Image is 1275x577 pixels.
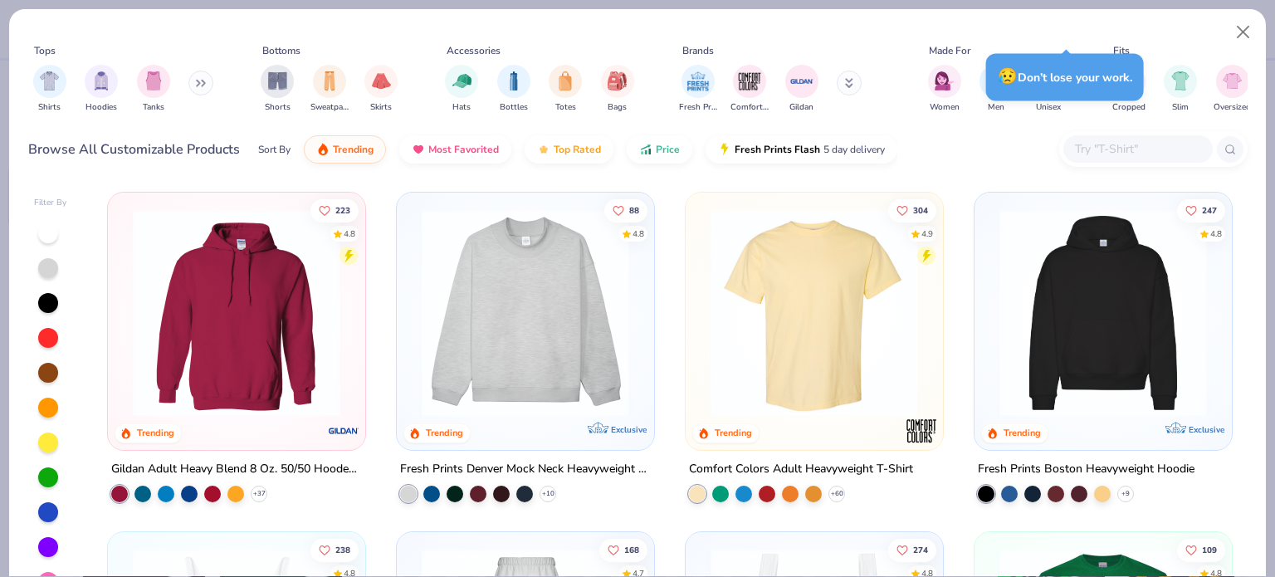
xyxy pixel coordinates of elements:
img: 91acfc32-fd48-4d6b-bdad-a4c1a30ac3fc [991,209,1215,417]
img: trending.gif [316,143,330,156]
button: filter button [33,65,66,114]
span: 😥 [998,66,1018,87]
span: Skirts [370,101,392,114]
div: Fits [1113,43,1130,58]
span: Totes [555,101,576,114]
img: Women Image [935,71,954,90]
span: Cropped [1112,101,1146,114]
span: Slim [1172,101,1189,114]
div: 4.9 [921,227,933,240]
img: most_fav.gif [412,143,425,156]
button: filter button [445,65,478,114]
button: filter button [730,65,769,114]
button: Like [1177,538,1225,561]
button: filter button [979,65,1013,114]
div: filter for Sweatpants [310,65,349,114]
span: Exclusive [611,424,647,435]
button: filter button [1164,65,1197,114]
span: Comfort Colors [730,101,769,114]
button: Like [604,198,647,222]
div: filter for Skirts [364,65,398,114]
span: Shirts [38,101,61,114]
img: Totes Image [556,71,574,90]
span: Unisex [1036,101,1061,114]
span: Oversized [1214,101,1251,114]
button: Most Favorited [399,135,511,164]
span: 109 [1202,545,1217,554]
img: Oversized Image [1223,71,1242,90]
span: Exclusive [1188,424,1224,435]
span: 274 [913,545,928,554]
div: filter for Shorts [261,65,294,114]
div: filter for Totes [549,65,582,114]
button: filter button [679,65,717,114]
span: Hats [452,101,471,114]
div: 4.8 [633,227,644,240]
span: 88 [629,206,639,214]
img: Comfort Colors logo [905,414,938,447]
button: Like [311,538,359,561]
input: Try "T-Shirt" [1073,139,1201,159]
span: Top Rated [554,143,601,156]
img: Comfort Colors Image [737,69,762,94]
span: Trending [333,143,374,156]
button: Fresh Prints Flash5 day delivery [706,135,897,164]
button: Like [1177,198,1225,222]
span: + 9 [1121,489,1130,499]
img: Gildan Image [789,69,814,94]
button: filter button [364,65,398,114]
div: Filter By [34,197,67,209]
img: e55d29c3-c55d-459c-bfd9-9b1c499ab3c6 [926,209,1150,417]
img: Skirts Image [372,71,391,90]
div: filter for Comfort Colors [730,65,769,114]
button: filter button [261,65,294,114]
div: filter for Slim [1164,65,1197,114]
span: Bottles [500,101,528,114]
span: Bags [608,101,627,114]
button: filter button [85,65,118,114]
span: Women [930,101,960,114]
div: Fresh Prints Denver Mock Neck Heavyweight Sweatshirt [400,459,651,480]
span: 304 [913,206,928,214]
span: + 10 [542,489,554,499]
div: 4.8 [344,227,356,240]
div: filter for Gildan [785,65,818,114]
div: Bottoms [262,43,300,58]
button: Close [1228,17,1259,48]
div: Brands [682,43,714,58]
span: Price [656,143,680,156]
button: Top Rated [525,135,613,164]
div: Don’t lose your work. [986,53,1144,100]
div: filter for Tanks [137,65,170,114]
button: filter button [928,65,961,114]
div: filter for Hoodies [85,65,118,114]
button: Like [888,198,936,222]
div: Sort By [258,142,291,157]
span: Shorts [265,101,291,114]
div: filter for Fresh Prints [679,65,717,114]
span: Hoodies [85,101,117,114]
img: flash.gif [718,143,731,156]
div: filter for Bottles [497,65,530,114]
span: 238 [336,545,351,554]
img: Bottles Image [505,71,523,90]
button: Like [311,198,359,222]
div: filter for Women [928,65,961,114]
img: Shirts Image [40,71,59,90]
div: Browse All Customizable Products [28,139,240,159]
span: Sweatpants [310,101,349,114]
button: Trending [304,135,386,164]
button: filter button [785,65,818,114]
img: Tanks Image [144,71,163,90]
span: 223 [336,206,351,214]
button: filter button [137,65,170,114]
img: Sweatpants Image [320,71,339,90]
div: Tops [34,43,56,58]
span: Fresh Prints Flash [735,143,820,156]
span: 168 [624,545,639,554]
span: + 60 [830,489,843,499]
span: Most Favorited [428,143,499,156]
div: 4.8 [1210,227,1222,240]
div: Made For [929,43,970,58]
div: filter for Bags [601,65,634,114]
